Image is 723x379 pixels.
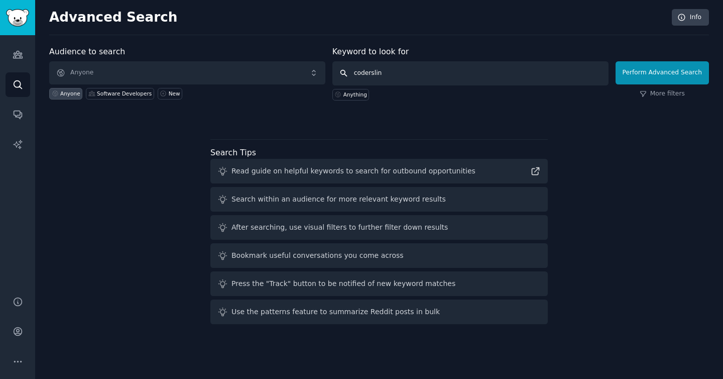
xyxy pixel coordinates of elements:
div: Anything [343,91,367,98]
img: GummySearch logo [6,9,29,27]
div: After searching, use visual filters to further filter down results [231,222,448,233]
input: Any keyword [332,61,609,85]
div: Bookmark useful conversations you come across [231,250,404,261]
div: Search within an audience for more relevant keyword results [231,194,446,205]
button: Anyone [49,61,325,84]
div: Software Developers [97,90,152,97]
button: Perform Advanced Search [616,61,709,84]
div: New [169,90,180,97]
div: Use the patterns feature to summarize Reddit posts in bulk [231,307,440,317]
div: Press the "Track" button to be notified of new keyword matches [231,278,455,289]
a: Info [672,9,709,26]
label: Keyword to look for [332,47,409,56]
div: Anyone [60,90,80,97]
h2: Advanced Search [49,10,666,26]
label: Search Tips [210,148,256,157]
label: Audience to search [49,47,125,56]
a: More filters [640,89,685,99]
div: Read guide on helpful keywords to search for outbound opportunities [231,166,475,176]
a: New [158,88,182,100]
